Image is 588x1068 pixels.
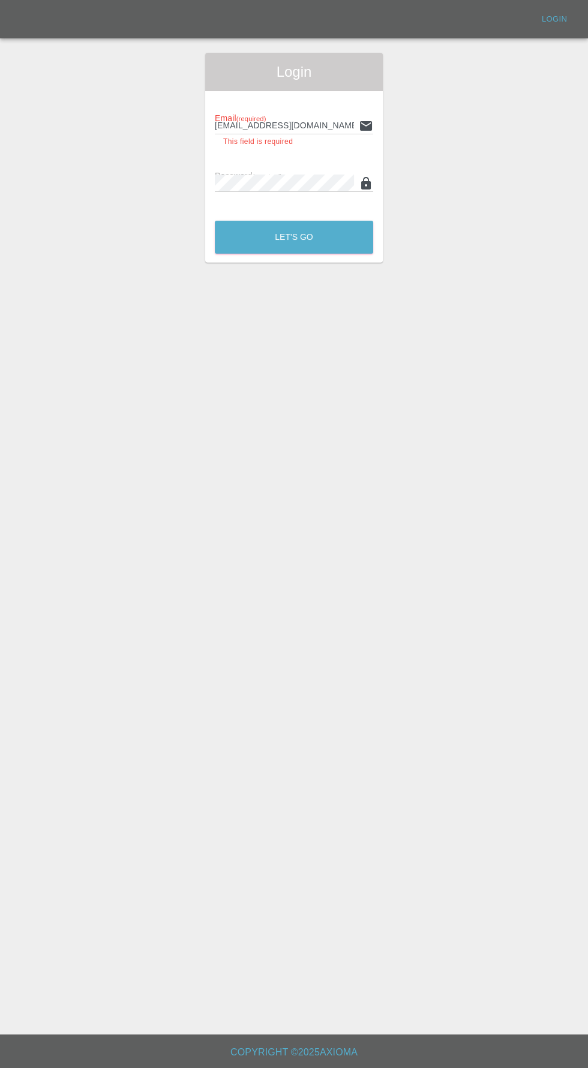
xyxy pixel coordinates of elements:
[215,221,373,254] button: Let's Go
[10,1044,578,1061] h6: Copyright © 2025 Axioma
[223,136,365,148] p: This field is required
[215,171,282,180] span: Password
[535,10,574,29] a: Login
[253,173,283,180] small: (required)
[215,62,373,82] span: Login
[236,115,266,122] small: (required)
[215,113,266,123] span: Email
